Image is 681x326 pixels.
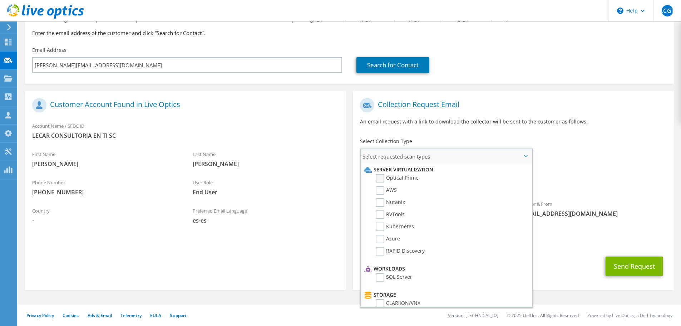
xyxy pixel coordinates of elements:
span: Select requested scan types [361,149,532,164]
label: Email Address [32,47,66,54]
li: Storage [362,291,528,299]
div: Phone Number [25,175,186,200]
div: To [353,196,513,221]
div: Sender & From [513,196,674,221]
li: Powered by Live Optics, a Dell Technology [587,312,672,318]
svg: \n [617,8,623,14]
label: Select Collection Type [360,138,412,145]
label: SQL Server [376,273,412,282]
span: End User [193,188,339,196]
label: Azure [376,235,400,243]
li: Version: [TECHNICAL_ID] [448,312,498,318]
label: RVTools [376,210,405,219]
a: Search for Contact [356,57,429,73]
div: Last Name [186,147,346,171]
h1: Collection Request Email [360,98,663,112]
button: Send Request [606,257,663,276]
div: CC & Reply To [353,225,673,249]
div: User Role [186,175,346,200]
span: [PHONE_NUMBER] [32,188,178,196]
label: AWS [376,186,397,195]
div: Requested Collections [353,166,673,193]
span: [PERSON_NAME] [32,160,178,168]
a: Ads & Email [88,312,112,318]
li: © 2025 Dell Inc. All Rights Reserved [507,312,579,318]
span: [PERSON_NAME] [193,160,339,168]
label: Nutanix [376,198,405,207]
label: CLARiiON/VNX [376,299,420,308]
p: An email request with a link to download the collector will be sent to the customer as follows. [360,118,666,126]
label: Kubernetes [376,223,414,231]
a: EULA [150,312,161,318]
div: Country [25,203,186,228]
div: First Name [25,147,186,171]
label: RAPID Discovery [376,247,425,256]
span: [EMAIL_ADDRESS][DOMAIN_NAME] [520,210,667,218]
a: Telemetry [120,312,142,318]
li: Workloads [362,264,528,273]
span: es-es [193,216,339,224]
li: Server Virtualization [362,165,528,174]
div: Account Name / SFDC ID [25,118,346,143]
span: - [32,216,178,224]
a: Cookies [63,312,79,318]
span: LCGT [662,5,673,16]
span: LECAR CONSULTORIA EN TI SC [32,132,339,140]
label: Optical Prime [376,174,419,183]
h1: Customer Account Found in Live Optics [32,98,335,112]
div: Preferred Email Language [186,203,346,228]
h3: Enter the email address of the customer and click “Search for Contact”. [32,29,667,37]
a: Support [170,312,187,318]
a: Privacy Policy [26,312,54,318]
